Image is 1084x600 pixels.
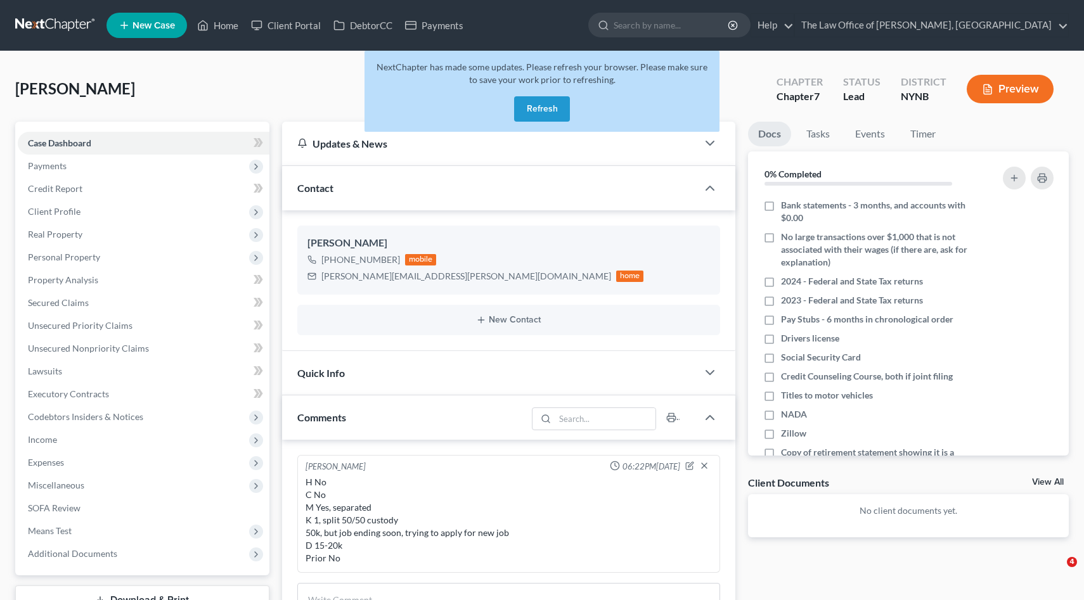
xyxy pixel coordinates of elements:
span: Client Profile [28,206,81,217]
span: [PERSON_NAME] [15,79,135,98]
span: Means Test [28,525,72,536]
span: Credit Counseling Course, both if joint filing [781,370,953,383]
span: Lawsuits [28,366,62,376]
span: Executory Contracts [28,388,109,399]
button: Preview [967,75,1054,103]
div: Chapter [777,75,823,89]
span: Titles to motor vehicles [781,389,873,402]
a: DebtorCC [327,14,399,37]
div: H No C No M Yes, separated K 1, split 50/50 custody 50k, but job ending soon, trying to apply for... [306,476,713,565]
span: Expenses [28,457,64,468]
span: Unsecured Nonpriority Claims [28,343,149,354]
a: Case Dashboard [18,132,269,155]
a: Help [751,14,794,37]
span: Personal Property [28,252,100,262]
span: NextChapter has made some updates. Please refresh your browser. Please make sure to save your wor... [377,61,707,85]
a: Executory Contracts [18,383,269,405]
a: View All [1032,478,1064,487]
a: SOFA Review [18,497,269,520]
p: No client documents yet. [758,504,1059,517]
span: 06:22PM[DATE] [623,461,680,473]
a: Unsecured Priority Claims [18,314,269,337]
a: The Law Office of [PERSON_NAME], [GEOGRAPHIC_DATA] [795,14,1068,37]
div: [PERSON_NAME][EMAIL_ADDRESS][PERSON_NAME][DOMAIN_NAME] [321,270,611,283]
div: Updates & News [297,137,683,150]
input: Search by name... [614,13,730,37]
div: Client Documents [748,476,829,489]
span: 7 [814,90,820,102]
div: [PHONE_NUMBER] [321,253,400,266]
span: 4 [1067,557,1077,567]
span: Real Property [28,229,82,239]
span: Unsecured Priority Claims [28,320,132,331]
a: Payments [399,14,470,37]
span: NADA [781,408,807,421]
div: Status [843,75,881,89]
button: Refresh [514,96,570,122]
a: Home [191,14,245,37]
span: SOFA Review [28,502,81,513]
span: Income [28,434,57,445]
a: Events [845,122,895,146]
span: Pay Stubs - 6 months in chronological order [781,313,953,326]
span: Miscellaneous [28,480,84,490]
div: NYNB [901,89,946,104]
a: Client Portal [245,14,327,37]
span: 2023 - Federal and State Tax returns [781,294,923,307]
span: Additional Documents [28,548,117,559]
span: Secured Claims [28,297,89,308]
input: Search... [555,408,656,430]
span: Bank statements - 3 months, and accounts with $0.00 [781,199,978,224]
a: Timer [900,122,946,146]
a: Secured Claims [18,291,269,314]
strong: 0% Completed [765,169,822,179]
div: mobile [405,254,437,265]
span: Comments [297,411,346,423]
span: Codebtors Insiders & Notices [28,411,143,422]
span: No large transactions over $1,000 that is not associated with their wages (if there are, ask for ... [781,231,978,269]
span: New Case [132,21,175,30]
a: Tasks [796,122,840,146]
button: New Contact [307,315,711,325]
div: Lead [843,89,881,104]
span: Payments [28,160,67,171]
span: Copy of retirement statement showing it is a exempt asset if any [781,446,978,471]
div: home [616,271,644,282]
a: Docs [748,122,791,146]
a: Credit Report [18,177,269,200]
span: Zillow [781,427,806,440]
span: Contact [297,182,333,194]
div: [PERSON_NAME] [307,236,711,251]
span: Social Security Card [781,351,861,364]
span: Property Analysis [28,274,98,285]
span: Case Dashboard [28,137,91,148]
a: Unsecured Nonpriority Claims [18,337,269,360]
span: Drivers license [781,332,839,345]
span: Quick Info [297,367,345,379]
span: 2024 - Federal and State Tax returns [781,275,923,288]
span: Credit Report [28,183,82,194]
div: [PERSON_NAME] [306,461,366,473]
a: Lawsuits [18,360,269,383]
div: Chapter [777,89,823,104]
iframe: Intercom live chat [1041,557,1071,587]
a: Property Analysis [18,269,269,291]
div: District [901,75,946,89]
